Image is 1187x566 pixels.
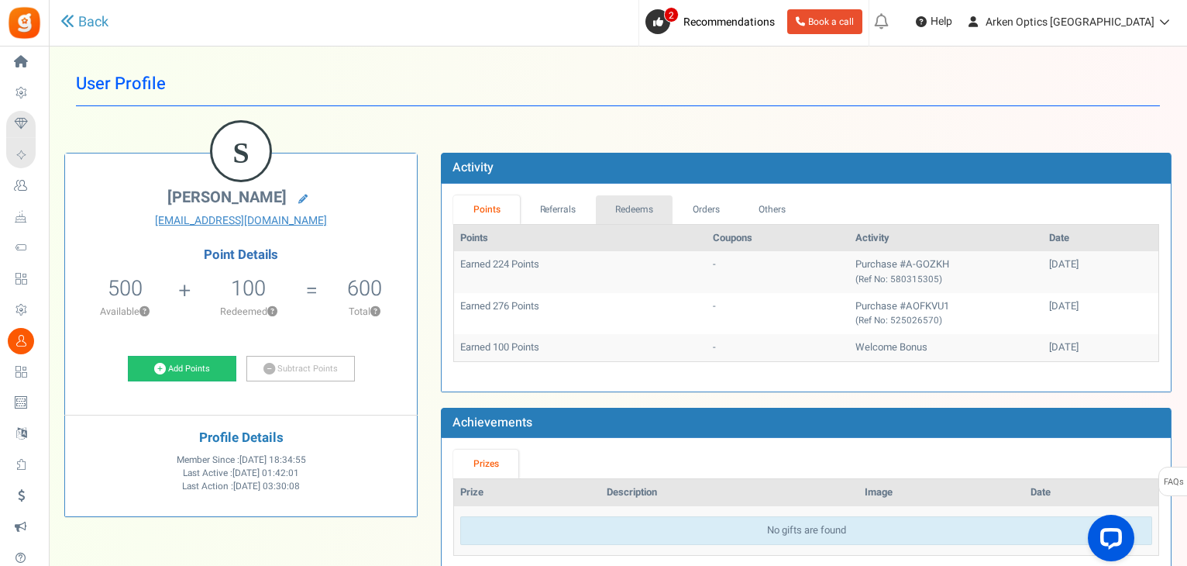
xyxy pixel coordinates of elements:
[347,277,382,300] h5: 600
[454,251,706,292] td: Earned 224 Points
[858,479,1024,506] th: Image
[645,9,781,34] a: 2 Recommendations
[520,195,596,224] a: Referrals
[454,225,706,252] th: Points
[664,7,679,22] span: 2
[454,479,600,506] th: Prize
[128,356,236,382] a: Add Points
[707,225,850,252] th: Coupons
[267,307,277,317] button: ?
[183,467,299,480] span: Last Active :
[1049,299,1152,314] div: [DATE]
[600,479,858,506] th: Description
[1049,257,1152,272] div: [DATE]
[177,454,306,467] span: Member Since :
[239,454,306,467] span: [DATE] 18:34:55
[1163,468,1184,497] span: FAQs
[65,248,417,262] h4: Point Details
[849,225,1043,252] th: Activity
[787,9,862,34] a: Book a call
[855,314,942,327] small: (Ref No: 525026570)
[73,305,177,319] p: Available
[683,14,775,30] span: Recommendations
[452,158,494,177] b: Activity
[76,62,1160,106] h1: User Profile
[77,213,405,229] a: [EMAIL_ADDRESS][DOMAIN_NAME]
[246,356,355,382] a: Subtract Points
[673,195,739,224] a: Orders
[849,293,1043,334] td: Purchase #AOFKVU1
[910,9,958,34] a: Help
[233,480,300,493] span: [DATE] 03:30:08
[1043,225,1158,252] th: Date
[212,123,270,183] figcaption: S
[454,334,706,361] td: Earned 100 Points
[167,186,287,209] span: [PERSON_NAME]
[1024,479,1158,506] th: Date
[453,450,518,478] a: Prizes
[232,467,299,480] span: [DATE] 01:42:01
[849,334,1043,361] td: Welcome Bonus
[849,251,1043,292] td: Purchase #A-GOZKH
[927,14,952,29] span: Help
[77,431,405,446] h4: Profile Details
[453,195,520,224] a: Points
[707,293,850,334] td: -
[986,14,1154,30] span: Arken Optics [GEOGRAPHIC_DATA]
[370,307,380,317] button: ?
[231,277,266,300] h5: 100
[108,273,143,304] span: 500
[707,251,850,292] td: -
[1049,340,1152,355] div: [DATE]
[182,480,300,493] span: Last Action :
[139,307,150,317] button: ?
[855,273,942,286] small: (Ref No: 580315305)
[452,413,532,432] b: Achievements
[707,334,850,361] td: -
[320,305,409,319] p: Total
[7,5,42,40] img: Gratisfaction
[460,516,1152,545] div: No gifts are found
[596,195,673,224] a: Redeems
[454,293,706,334] td: Earned 276 Points
[192,305,304,319] p: Redeemed
[739,195,806,224] a: Others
